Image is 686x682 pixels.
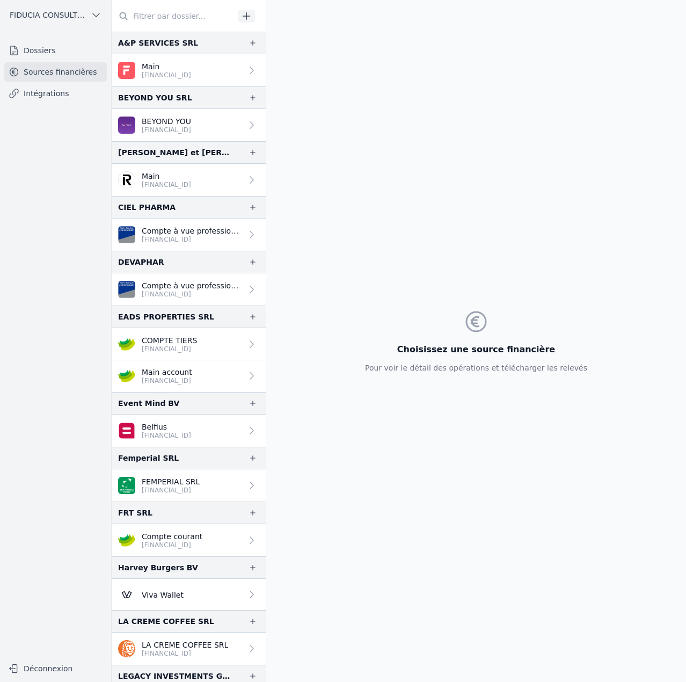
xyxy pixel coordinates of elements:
[118,37,198,49] div: A&P SERVICES SRL
[118,62,135,79] img: FINOM_SOBKDEBB.png
[4,84,107,103] a: Intégrations
[112,633,266,665] a: LA CREME COFFEE SRL [FINANCIAL_ID]
[142,116,191,127] p: BEYOND YOU
[118,615,214,628] div: LA CREME COFFEE SRL
[142,126,191,134] p: [FINANCIAL_ID]
[118,256,164,269] div: DEVAPHAR
[118,336,135,353] img: crelan.png
[142,235,242,244] p: [FINANCIAL_ID]
[118,201,176,214] div: CIEL PHARMA
[112,6,234,26] input: Filtrer par dossier...
[112,469,266,502] a: FEMPERIAL SRL [FINANCIAL_ID]
[4,660,107,677] button: Déconnexion
[118,452,179,465] div: Femperial SRL
[10,10,86,20] span: FIDUCIA CONSULTING SRL
[142,345,197,353] p: [FINANCIAL_ID]
[4,41,107,60] a: Dossiers
[118,146,231,159] div: [PERSON_NAME] et [PERSON_NAME]
[118,640,135,657] img: ing.png
[4,6,107,24] button: FIDUCIA CONSULTING SRL
[112,109,266,141] a: BEYOND YOU [FINANCIAL_ID]
[112,54,266,86] a: Main [FINANCIAL_ID]
[142,226,242,236] p: Compte à vue professionnel
[118,310,214,323] div: EADS PROPERTIES SRL
[112,524,266,556] a: Compte courant [FINANCIAL_ID]
[142,541,202,549] p: [FINANCIAL_ID]
[142,640,228,650] p: LA CREME COFFEE SRL
[142,431,191,440] p: [FINANCIAL_ID]
[142,367,192,378] p: Main account
[142,280,242,291] p: Compte à vue professionnel
[118,226,135,243] img: VAN_BREDA_JVBABE22XXX.png
[142,180,191,189] p: [FINANCIAL_ID]
[112,360,266,392] a: Main account [FINANCIAL_ID]
[118,281,135,298] img: VAN_BREDA_JVBABE22XXX.png
[142,531,202,542] p: Compte courant
[118,561,198,574] div: Harvey Burgers BV
[142,649,228,658] p: [FINANCIAL_ID]
[365,343,587,356] h3: Choisissez une source financière
[118,117,135,134] img: BEOBANK_CTBKBEBX.png
[142,335,197,346] p: COMPTE TIERS
[142,476,200,487] p: FEMPERIAL SRL
[118,397,179,410] div: Event Mind BV
[118,422,135,439] img: belfius-1.png
[142,71,191,79] p: [FINANCIAL_ID]
[118,171,135,188] img: revolut.png
[142,376,192,385] p: [FINANCIAL_ID]
[112,328,266,360] a: COMPTE TIERS [FINANCIAL_ID]
[4,62,107,82] a: Sources financières
[118,367,135,384] img: crelan.png
[118,477,135,494] img: BNP_BE_BUSINESS_GEBABEBB.png
[142,486,200,495] p: [FINANCIAL_ID]
[142,590,184,600] p: Viva Wallet
[118,532,135,549] img: crelan.png
[112,415,266,447] a: Belfius [FINANCIAL_ID]
[112,579,266,610] a: Viva Wallet
[118,586,135,603] img: Viva-Wallet.webp
[112,164,266,196] a: Main [FINANCIAL_ID]
[118,506,152,519] div: FRT SRL
[118,91,192,104] div: BEYOND YOU SRL
[142,171,191,182] p: Main
[112,219,266,251] a: Compte à vue professionnel [FINANCIAL_ID]
[142,61,191,72] p: Main
[142,422,191,432] p: Belfius
[112,273,266,306] a: Compte à vue professionnel [FINANCIAL_ID]
[142,290,242,299] p: [FINANCIAL_ID]
[365,362,587,373] p: Pour voir le détail des opérations et télécharger les relevés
